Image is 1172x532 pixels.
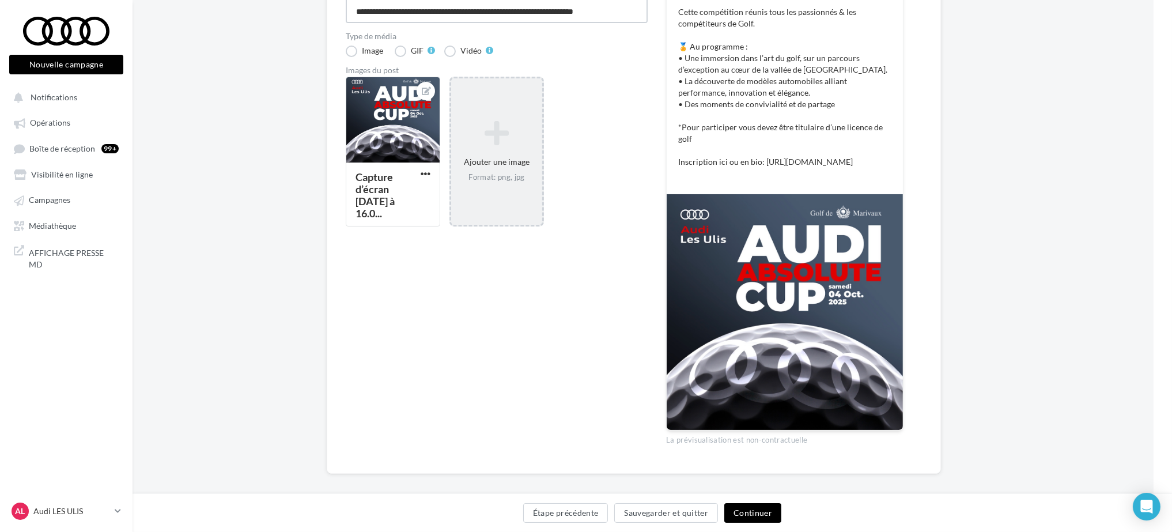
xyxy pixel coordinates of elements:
[101,144,119,153] div: 99+
[31,169,93,179] span: Visibilité en ligne
[7,215,126,236] a: Médiathèque
[666,431,903,446] div: La prévisualisation est non-contractuelle
[29,195,70,205] span: Campagnes
[523,503,608,523] button: Étape précédente
[411,47,424,55] div: GIF
[7,138,126,159] a: Boîte de réception99+
[30,118,70,128] span: Opérations
[7,86,121,107] button: Notifications
[31,92,77,102] span: Notifications
[356,171,395,220] div: Capture d’écran [DATE] à 16.0...
[460,47,482,55] div: Vidéo
[7,112,126,133] a: Opérations
[346,32,648,40] label: Type de média
[29,221,76,231] span: Médiathèque
[362,47,383,55] div: Image
[7,189,126,210] a: Campagnes
[29,144,95,153] span: Boîte de réception
[29,245,119,270] span: AFFICHAGE PRESSE MD
[346,66,648,74] div: Images du post
[9,500,123,522] a: AL Audi LES ULIS
[16,505,25,517] span: AL
[33,505,110,517] p: Audi LES ULIS
[9,55,123,74] button: Nouvelle campagne
[7,164,126,184] a: Visibilité en ligne
[614,503,718,523] button: Sauvegarder et quitter
[724,503,781,523] button: Continuer
[7,240,126,274] a: AFFICHAGE PRESSE MD
[1133,493,1160,520] div: Open Intercom Messenger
